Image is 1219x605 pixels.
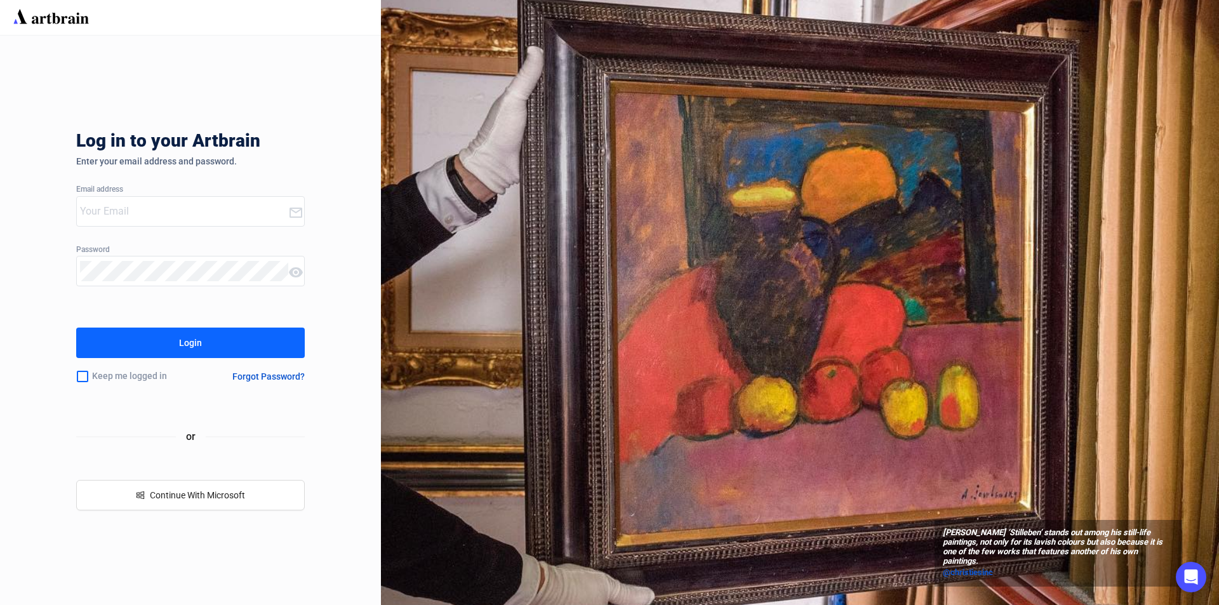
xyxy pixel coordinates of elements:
div: Password [76,246,305,255]
span: Continue With Microsoft [150,490,245,500]
div: Enter your email address and password. [76,156,305,166]
div: Forgot Password? [232,371,305,382]
div: Login [179,333,202,353]
a: @christiesinc [943,566,1174,579]
span: or [176,429,206,444]
div: Log in to your Artbrain [76,131,457,156]
span: @christiesinc [943,568,993,577]
div: Email address [76,185,305,194]
span: windows [136,491,145,500]
button: windowsContinue With Microsoft [76,480,305,510]
input: Your Email [80,201,288,222]
div: Open Intercom Messenger [1176,562,1206,592]
span: [PERSON_NAME] ‘Stilleben’ stands out among his still-life paintings, not only for its lavish colo... [943,528,1174,566]
div: Keep me logged in [76,363,202,390]
button: Login [76,328,305,358]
